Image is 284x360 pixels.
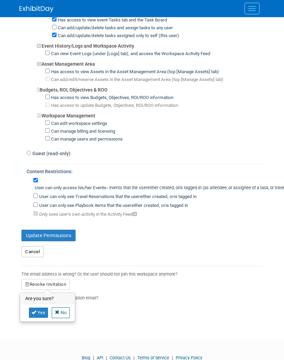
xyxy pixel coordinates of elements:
[140,194,174,199] span: either created, or
[50,120,107,127] label: Can edit workspace settings
[38,202,188,209] label: User can only see Playbook items that the user is tagged in
[21,266,263,279] div: The email address is wrong? Or, the user should not join this workspace anymore?
[29,307,49,318] a: Yes
[50,51,210,57] label: Can view Event Logs (under [Logs] tab), and access the Workspace Activity Feed
[21,230,76,241] button: Update Permissions
[131,203,165,208] span: either created, or
[21,290,263,303] div: User did not receive the invitation email?
[37,109,263,119] div: Workspace Management
[50,69,219,75] label: Has access to view Assets in the Asset Management Area (top [Manage Assets] tab)
[57,17,167,23] label: Has access to view event Tasks tab and the Task Board
[21,246,44,257] a: Cancel
[147,185,179,190] span: either created, or
[21,279,70,290] button: Revoke Invitation
[57,33,179,39] label: Can add/update/delete tasks assigned only to self (this user)
[244,3,259,14] button: Menu
[37,83,263,93] div: Budgets, ROI, Objectives & ROO
[31,150,70,157] label: Guest (read-only)
[50,136,123,143] label: Can manage users and permissions
[33,185,263,191] label: User can only access his/her Events
[37,57,263,67] div: Asset Management Area
[50,95,173,101] label: Has access to view Budgets, Objectives, ROI/ROO information
[38,211,137,218] label: Only sees user's own activity in the Activity Feed
[20,293,75,304] h3: Are you sure?
[38,194,196,200] label: User can only see Travel Reservations that the user is tagged in
[52,307,70,318] a: No
[50,128,115,135] label: Can manage billing and licensing
[50,102,178,109] label: Has access to update Budgets, Objectives, ROI/ROO information
[19,6,53,13] img: ExhibitDay
[57,25,173,31] label: Can add/update/delete tasks and assign tasks to any user
[50,77,223,83] label: Can add/edit/reserve Assets in the Asset Management Area (top [Manage Assets] tab)
[37,39,263,49] div: Event History/Logs and Workspace Activity
[27,164,263,177] div: Content Restrictions:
